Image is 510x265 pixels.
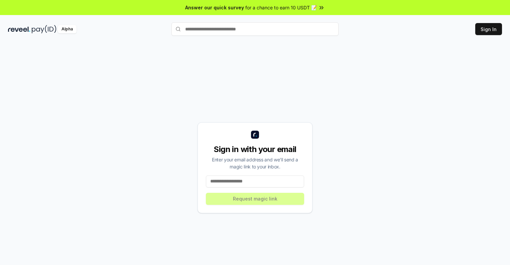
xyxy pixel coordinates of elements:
[8,25,30,33] img: reveel_dark
[251,131,259,139] img: logo_small
[475,23,502,35] button: Sign In
[58,25,77,33] div: Alpha
[32,25,56,33] img: pay_id
[185,4,244,11] span: Answer our quick survey
[206,156,304,170] div: Enter your email address and we’ll send a magic link to your inbox.
[206,144,304,155] div: Sign in with your email
[245,4,317,11] span: for a chance to earn 10 USDT 📝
